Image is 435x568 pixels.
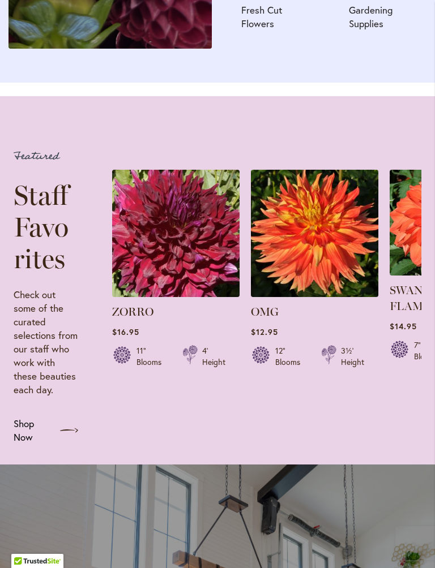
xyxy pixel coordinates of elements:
[112,326,139,337] span: $16.95
[112,170,240,297] img: Zorro
[341,345,364,368] div: 3½' Height
[112,305,153,319] a: ZORRO
[14,179,78,274] h2: Staff Favorites
[251,326,278,337] span: $12.95
[251,170,378,297] img: Omg
[275,345,308,368] div: 12" Blooms
[14,417,51,444] span: Shop Now
[14,410,78,451] a: Shop Now
[202,345,225,368] div: 4' Height
[14,147,78,166] p: Featured
[137,345,169,368] div: 11" Blooms
[14,288,78,397] p: Check out some of the curated selections from our staff who work with these beauties each day.
[390,321,417,332] span: $14.95
[251,305,279,319] a: OMG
